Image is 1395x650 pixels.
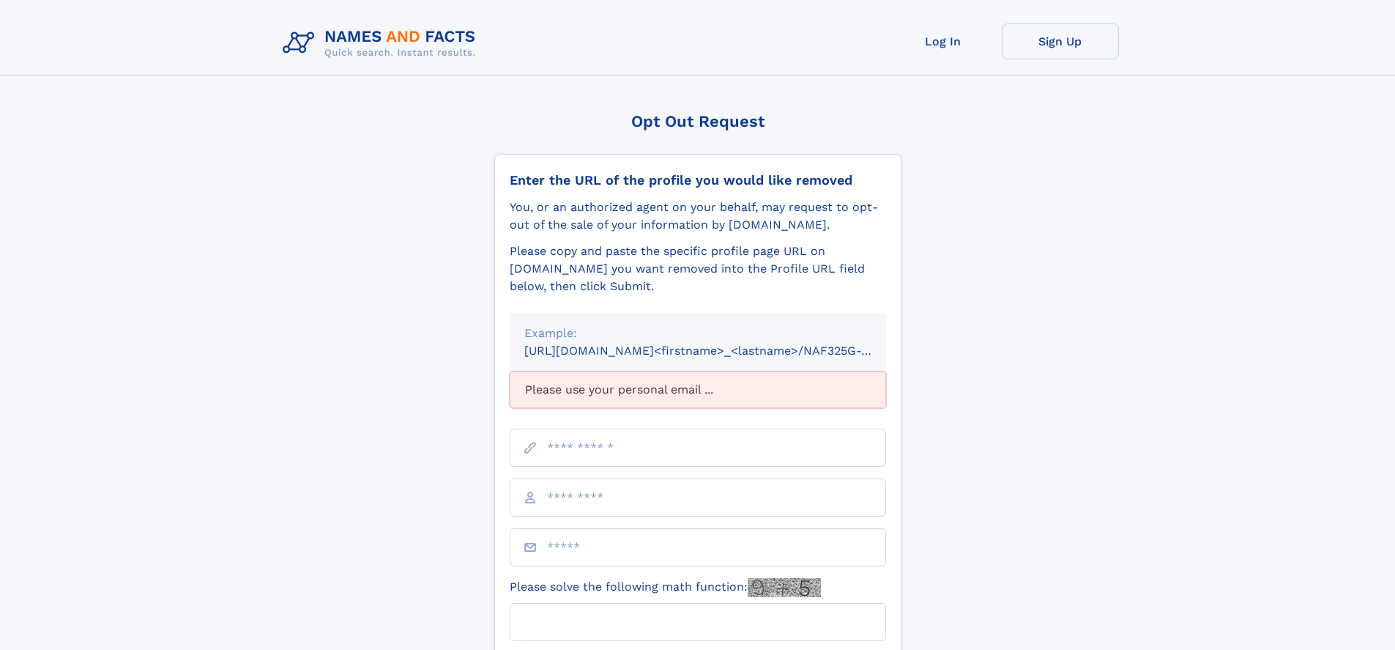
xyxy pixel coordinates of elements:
div: Please use your personal email ... [510,372,886,408]
a: Log In [885,23,1002,59]
img: Logo Names and Facts [277,23,488,63]
div: Opt Out Request [494,112,901,130]
div: Enter the URL of the profile you would like removed [510,172,886,188]
div: You, or an authorized agent on your behalf, may request to opt-out of the sale of your informatio... [510,199,886,234]
label: Please solve the following math function: [510,578,821,597]
a: Sign Up [1002,23,1119,59]
div: Please copy and paste the specific profile page URL on [DOMAIN_NAME] you want removed into the Pr... [510,243,886,295]
small: [URL][DOMAIN_NAME]<firstname>_<lastname>/NAF325G-xxxxxxxx [524,344,914,358]
div: Example: [524,325,871,342]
